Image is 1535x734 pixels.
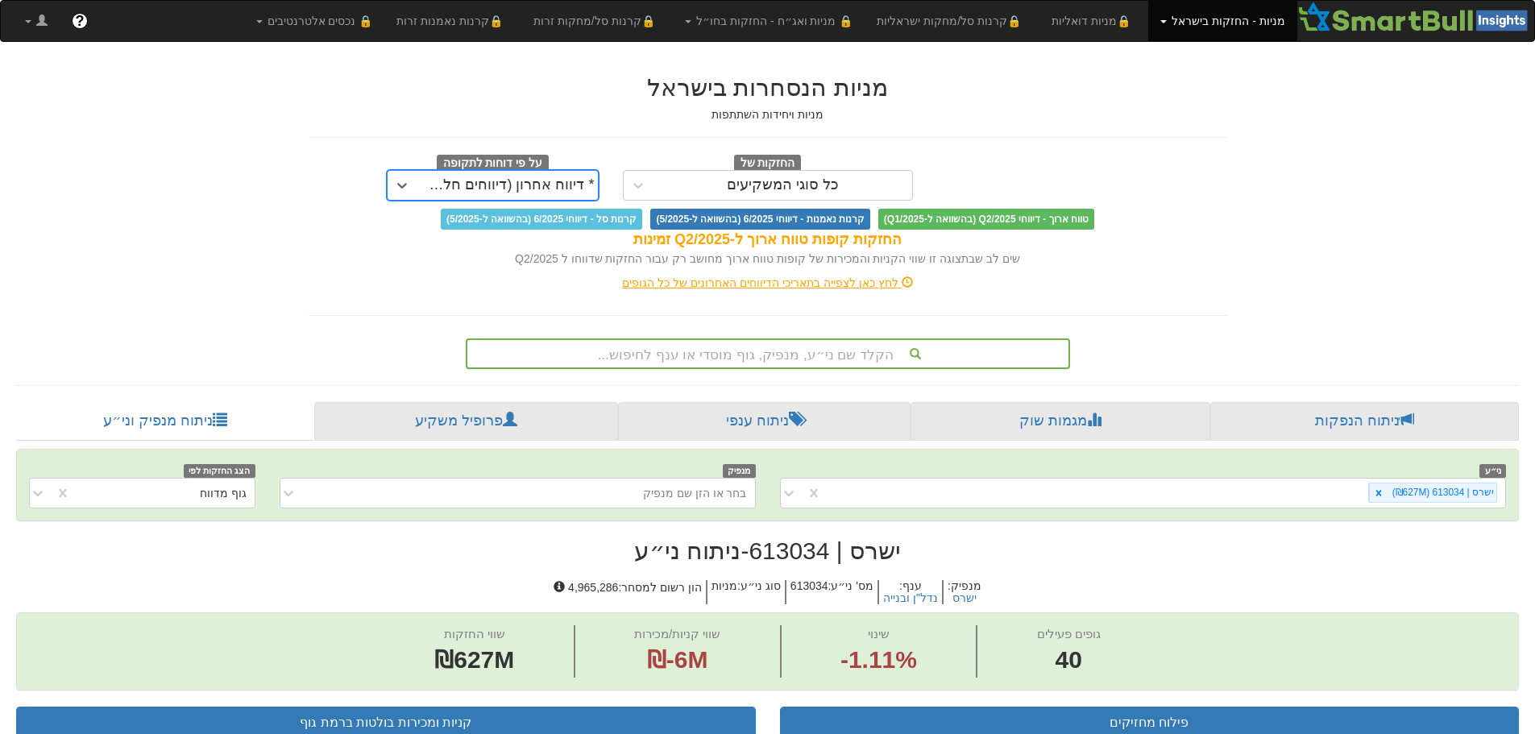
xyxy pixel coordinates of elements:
[865,1,1039,41] a: 🔒קרנות סל/מחקות ישראליות
[643,485,747,501] div: בחר או הזן שם מנפיק
[309,109,1227,121] h5: מניות ויחידות השתתפות
[1148,1,1296,41] a: מניות - החזקות בישראל
[184,464,255,478] span: הצג החזקות לפי
[29,715,743,730] h3: קניות ומכירות בולטות ברמת גוף
[309,74,1227,101] h2: מניות הנסחרות בישראל
[16,537,1519,564] h2: ישרס | 613034 - ניתוח ני״ע
[441,209,642,230] span: קרנות סל - דיווחי 6/2025 (בהשוואה ל-5/2025)
[1210,402,1519,441] a: ניתוח הנפקות
[785,580,877,605] h5: מס' ני״ע : 613034
[309,230,1227,251] div: החזקות קופות טווח ארוך ל-Q2/2025 זמינות
[1479,464,1506,478] span: ני״ע
[1037,643,1101,678] span: 40
[647,646,708,673] span: ₪-6M
[244,1,385,41] a: 🔒 נכסים אלטרנטיבים
[437,155,549,172] span: על פי דוחות לתקופה
[75,13,84,29] span: ?
[1388,483,1496,502] div: ישרס | 613034 (₪627M)
[434,646,514,673] span: ₪627M
[878,209,1094,230] span: טווח ארוך - דיווחי Q2/2025 (בהשוואה ל-Q1/2025)
[877,580,942,605] h5: ענף :
[793,715,1507,730] h3: פילוח מחזיקים
[706,580,785,605] h5: סוג ני״ע : מניות
[1037,627,1101,641] span: גופים פעילים
[384,1,521,41] a: 🔒קרנות נאמנות זרות
[1297,1,1534,33] img: Smartbull
[868,627,890,641] span: שינוי
[200,485,247,501] div: גוף מדווח
[911,402,1209,441] a: מגמות שוק
[421,177,595,193] div: * דיווח אחרון (דיווחים חלקיים)
[727,177,839,193] div: כל סוגי המשקיעים
[314,402,617,441] a: פרופיל משקיע
[60,1,100,41] a: ?
[467,340,1068,367] div: הקלד שם ני״ע, מנפיק, גוף מוסדי או ענף לחיפוש...
[840,643,917,678] span: -1.11%
[1039,1,1149,41] a: 🔒מניות דואליות
[942,580,985,605] h5: מנפיק :
[16,402,314,441] a: ניתוח מנפיק וני״ע
[952,592,977,604] button: ישרס
[297,275,1239,291] div: לחץ כאן לצפייה בתאריכי הדיווחים האחרונים של כל הגופים
[673,1,865,41] a: 🔒 מניות ואג״ח - החזקות בחו״ל
[550,580,706,605] h5: הון רשום למסחר : 4,965,286
[734,155,802,172] span: החזקות של
[883,592,938,604] button: נדל"ן ובנייה
[634,627,720,641] span: שווי קניות/מכירות
[309,251,1227,267] div: שים לב שבתצוגה זו שווי הקניות והמכירות של קופות טווח ארוך מחושב רק עבור החזקות שדווחו ל Q2/2025
[521,1,673,41] a: 🔒קרנות סל/מחקות זרות
[618,402,911,441] a: ניתוח ענפי
[723,464,756,478] span: מנפיק
[444,627,505,641] span: שווי החזקות
[650,209,869,230] span: קרנות נאמנות - דיווחי 6/2025 (בהשוואה ל-5/2025)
